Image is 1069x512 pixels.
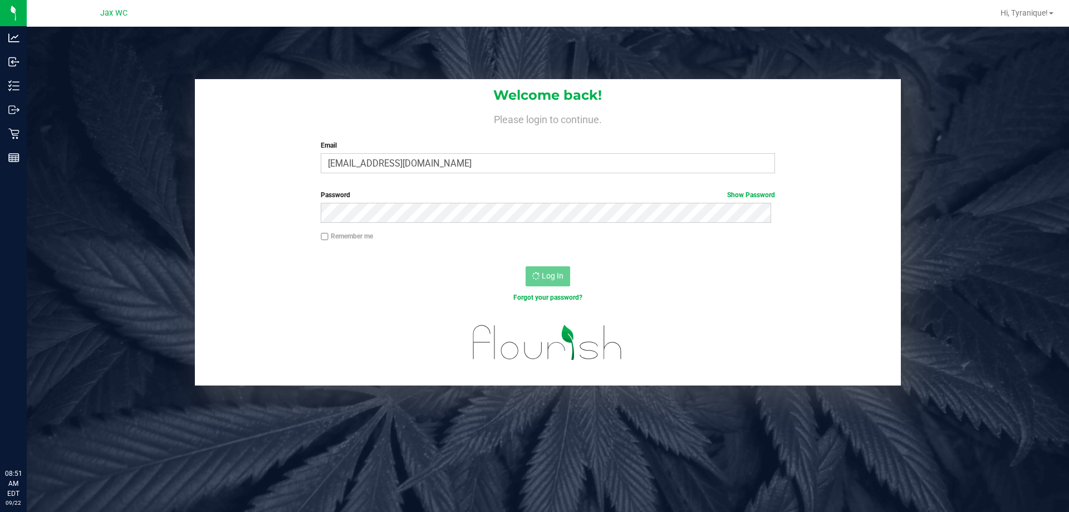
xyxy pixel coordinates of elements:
[8,80,19,91] inline-svg: Inventory
[727,191,775,199] a: Show Password
[321,191,350,199] span: Password
[321,231,373,241] label: Remember me
[100,8,128,18] span: Jax WC
[195,88,901,103] h1: Welcome back!
[8,104,19,115] inline-svg: Outbound
[8,128,19,139] inline-svg: Retail
[5,499,22,507] p: 09/22
[459,314,636,371] img: flourish_logo.svg
[526,266,570,286] button: Log In
[8,32,19,43] inline-svg: Analytics
[195,111,901,125] h4: Please login to continue.
[8,56,19,67] inline-svg: Inbound
[542,271,563,280] span: Log In
[1001,8,1048,17] span: Hi, Tyranique!
[321,233,328,241] input: Remember me
[513,294,582,301] a: Forgot your password?
[8,152,19,163] inline-svg: Reports
[321,140,774,150] label: Email
[5,469,22,499] p: 08:51 AM EDT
